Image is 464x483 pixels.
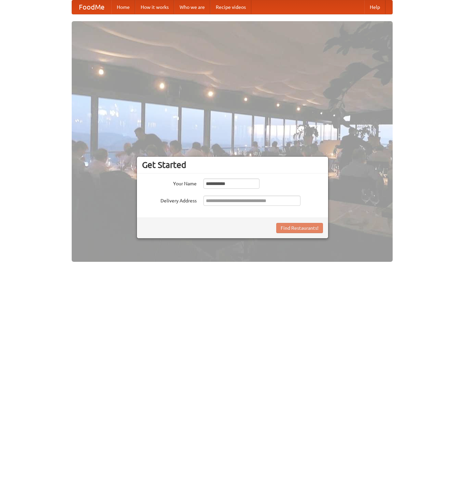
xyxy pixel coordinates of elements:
[72,0,111,14] a: FoodMe
[135,0,174,14] a: How it works
[142,179,197,187] label: Your Name
[142,160,323,170] h3: Get Started
[174,0,210,14] a: Who we are
[111,0,135,14] a: Home
[142,196,197,204] label: Delivery Address
[210,0,251,14] a: Recipe videos
[276,223,323,233] button: Find Restaurants!
[364,0,385,14] a: Help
